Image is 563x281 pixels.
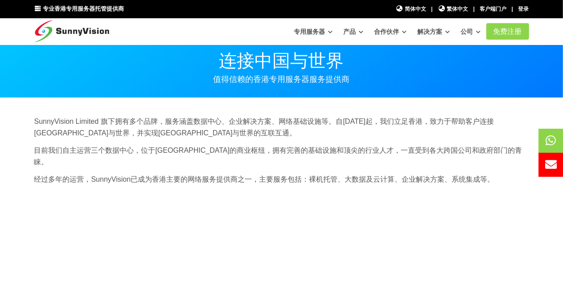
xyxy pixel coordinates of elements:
font: 专业香港专用服务器托管提供商 [43,5,124,12]
font: 简体中文 [405,6,426,12]
font: 专用服务器 [294,28,325,35]
font: 经过多年的运营，SunnyVision已成为香港主要的网络服务提供商之一，主要服务包括：裸机托管、大数据及云计算、企业解决方案、系统集成等。 [34,175,495,183]
font: 连接中国与世界 [219,51,344,70]
font: 免费注册 [493,28,522,35]
a: 公司 [461,24,481,40]
a: 客户端门户 [480,6,507,12]
a: 专用服务器 [294,24,333,40]
font: 值得信赖的香港专用服务器服务提供商 [214,75,350,84]
font: 公司 [461,28,473,35]
font: 产品 [344,28,356,35]
a: 简体中文 [396,5,427,13]
font: | [473,6,475,12]
a: 繁体中文 [438,5,468,13]
font: SunnyVision Limited 旗下拥有多个品牌，服务涵盖数据中心、企业解决方案、网络基础设施等。自[DATE]起，我们立足香港，致力于帮助客户连接[GEOGRAPHIC_DATA]与世... [34,118,494,137]
a: 解决方案 [418,24,450,40]
font: 合作伙伴 [374,28,399,35]
font: 目前我们自主运营三个数据中心，位于[GEOGRAPHIC_DATA]的商业枢纽，拥有完善的基础设施和顶尖的行业人才，一直受到各大跨国公司和政府部门的青睐。 [34,147,522,166]
font: | [512,6,513,12]
a: 产品 [344,24,364,40]
a: 登录 [518,6,529,12]
font: 繁体中文 [447,6,468,12]
a: 合作伙伴 [374,24,407,40]
font: 解决方案 [418,28,443,35]
a: 免费注册 [486,23,529,40]
font: | [431,6,432,12]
